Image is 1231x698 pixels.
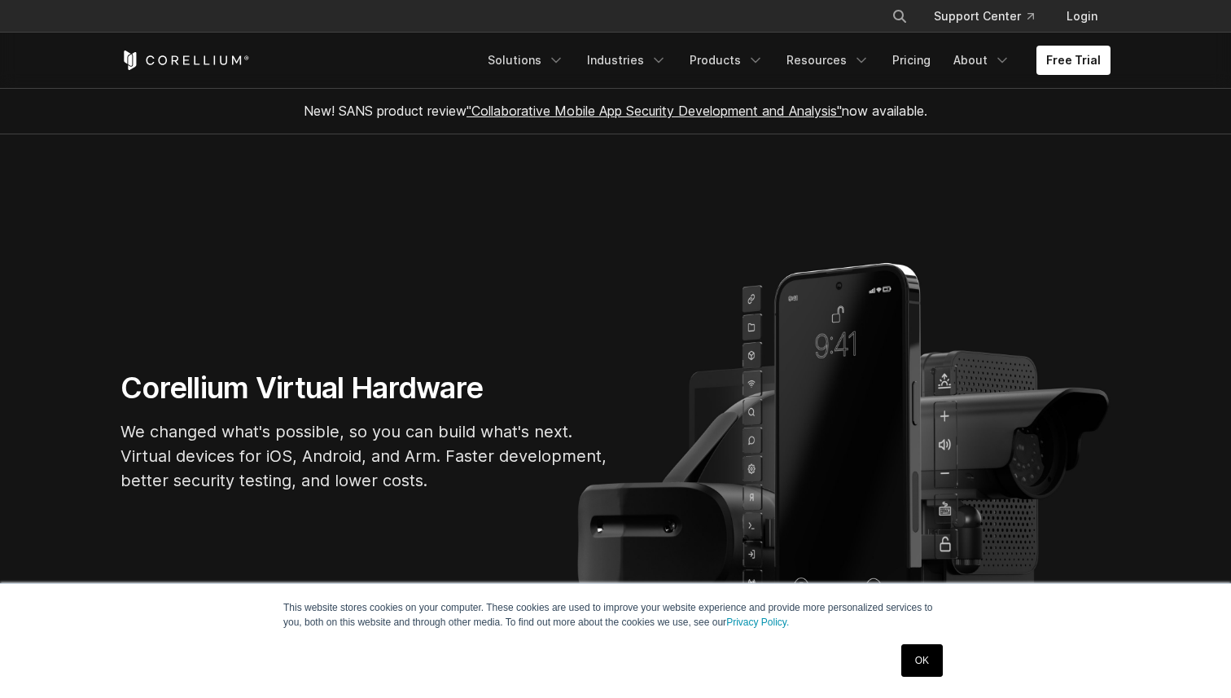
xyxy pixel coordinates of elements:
[467,103,842,119] a: "Collaborative Mobile App Security Development and Analysis"
[1054,2,1111,31] a: Login
[883,46,940,75] a: Pricing
[1036,46,1111,75] a: Free Trial
[304,103,927,119] span: New! SANS product review now available.
[901,644,943,677] a: OK
[885,2,914,31] button: Search
[283,600,948,630] p: This website stores cookies on your computer. These cookies are used to improve your website expe...
[944,46,1020,75] a: About
[777,46,879,75] a: Resources
[120,419,609,493] p: We changed what's possible, so you can build what's next. Virtual devices for iOS, Android, and A...
[120,50,250,70] a: Corellium Home
[872,2,1111,31] div: Navigation Menu
[680,46,773,75] a: Products
[478,46,1111,75] div: Navigation Menu
[478,46,574,75] a: Solutions
[120,370,609,406] h1: Corellium Virtual Hardware
[921,2,1047,31] a: Support Center
[726,617,789,628] a: Privacy Policy.
[577,46,677,75] a: Industries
